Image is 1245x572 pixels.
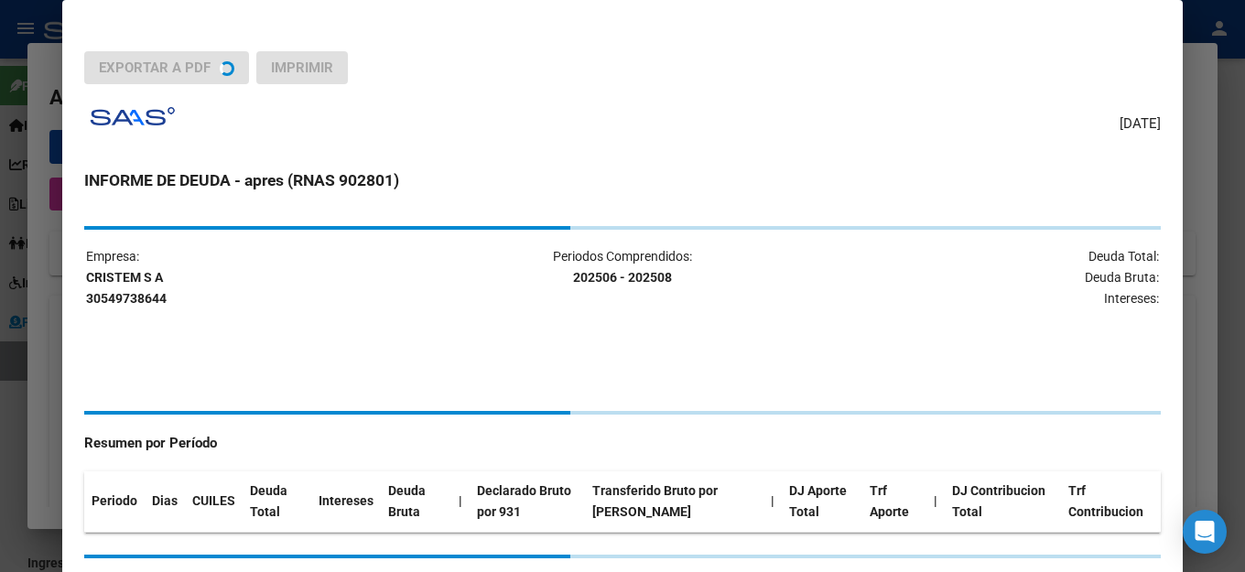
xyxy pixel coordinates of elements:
[763,471,782,532] th: |
[1183,510,1227,554] div: Open Intercom Messenger
[84,168,1161,192] h3: INFORME DE DEUDA - apres (RNAS 902801)
[256,51,348,84] button: Imprimir
[86,246,442,308] p: Empresa:
[926,471,945,532] th: |
[1120,113,1161,135] span: [DATE]
[271,59,333,76] span: Imprimir
[84,433,1161,454] h4: Resumen por Período
[782,471,862,532] th: DJ Aporte Total
[185,471,243,532] th: CUILES
[585,471,763,532] th: Transferido Bruto por [PERSON_NAME]
[84,471,145,532] th: Periodo
[945,471,1061,532] th: DJ Contribucion Total
[573,270,672,285] strong: 202506 - 202508
[803,246,1159,308] p: Deuda Total: Deuda Bruta: Intereses:
[243,471,311,532] th: Deuda Total
[470,471,585,532] th: Declarado Bruto por 931
[84,51,249,84] button: Exportar a PDF
[145,471,185,532] th: Dias
[311,471,381,532] th: Intereses
[86,270,167,306] strong: CRISTEM S A 30549738644
[381,471,450,532] th: Deuda Bruta
[444,246,800,288] p: Periodos Comprendidos:
[862,471,926,532] th: Trf Aporte
[1061,471,1161,532] th: Trf Contribucion
[99,59,211,76] span: Exportar a PDF
[451,471,470,532] th: |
